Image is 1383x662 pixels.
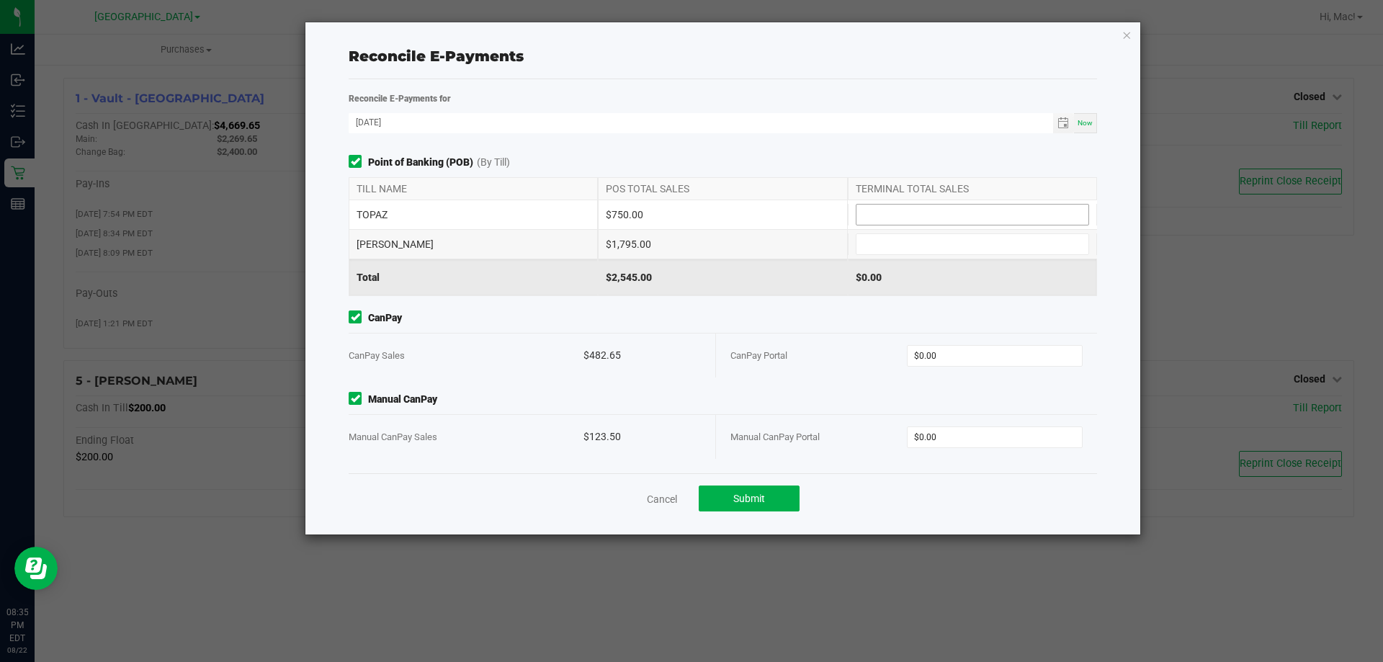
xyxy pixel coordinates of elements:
[1053,113,1074,133] span: Toggle calendar
[14,547,58,590] iframe: Resource center
[349,259,598,295] div: Total
[598,178,847,200] div: POS TOTAL SALES
[848,259,1097,295] div: $0.00
[1078,119,1093,127] span: Now
[598,230,847,259] div: $1,795.00
[349,94,451,104] strong: Reconcile E-Payments for
[647,492,677,506] a: Cancel
[598,200,847,229] div: $750.00
[733,493,765,504] span: Submit
[699,486,800,511] button: Submit
[368,392,437,407] strong: Manual CanPay
[477,155,510,170] span: (By Till)
[349,45,1097,67] div: Reconcile E-Payments
[349,178,598,200] div: TILL NAME
[349,113,1053,131] input: Date
[349,350,405,361] span: CanPay Sales
[349,230,598,259] div: [PERSON_NAME]
[349,200,598,229] div: TOPAZ
[349,392,368,407] form-toggle: Include in reconciliation
[349,431,437,442] span: Manual CanPay Sales
[598,259,847,295] div: $2,545.00
[349,310,368,326] form-toggle: Include in reconciliation
[583,415,701,459] div: $123.50
[848,178,1097,200] div: TERMINAL TOTAL SALES
[730,431,820,442] span: Manual CanPay Portal
[583,334,701,377] div: $482.65
[349,155,368,170] form-toggle: Include in reconciliation
[730,350,787,361] span: CanPay Portal
[368,310,402,326] strong: CanPay
[368,155,473,170] strong: Point of Banking (POB)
